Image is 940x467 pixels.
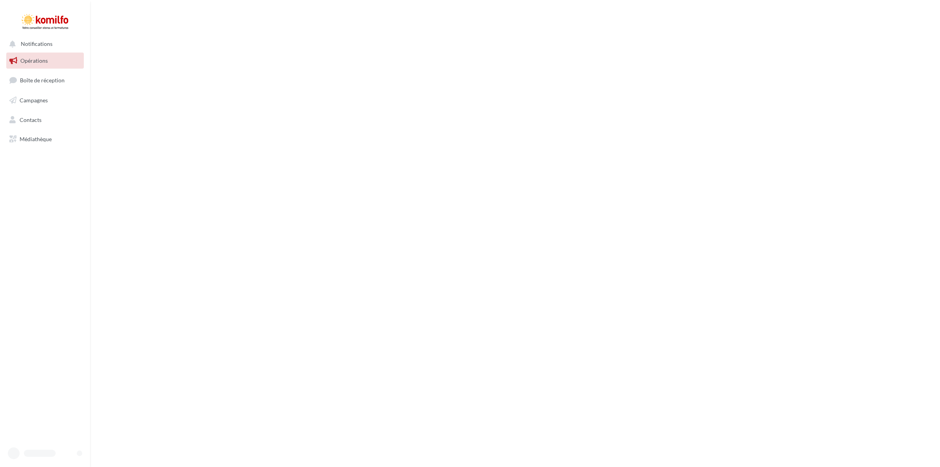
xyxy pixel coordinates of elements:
a: Campagnes [5,92,85,109]
span: Boîte de réception [20,77,65,84]
span: Médiathèque [20,136,52,142]
a: Médiathèque [5,131,85,147]
span: Notifications [21,41,52,47]
span: Campagnes [20,97,48,104]
span: Contacts [20,116,42,123]
span: Opérations [20,57,48,64]
a: Contacts [5,112,85,128]
a: Opérations [5,53,85,69]
a: Boîte de réception [5,72,85,89]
